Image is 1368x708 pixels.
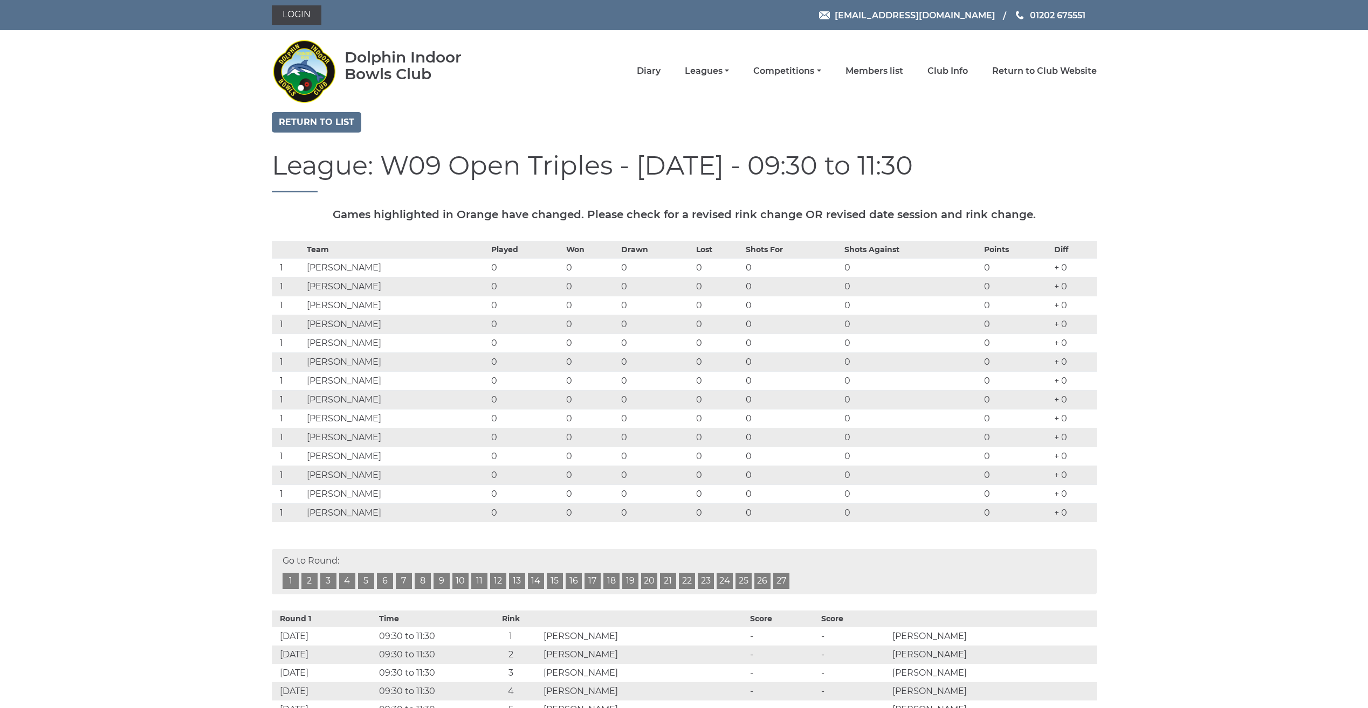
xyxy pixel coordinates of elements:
td: 1 [272,447,304,466]
a: 22 [679,573,695,589]
td: - [747,682,819,700]
td: 0 [563,315,618,334]
td: 0 [842,334,981,352]
td: 0 [618,390,693,409]
td: 0 [563,484,618,503]
td: [PERSON_NAME] [890,682,1096,700]
td: 0 [563,296,618,315]
td: 09:30 to 11:30 [376,645,481,664]
td: 0 [563,371,618,390]
td: [PERSON_NAME] [304,447,489,466]
td: 0 [981,428,1051,447]
td: - [819,627,890,645]
a: Club Info [927,65,968,77]
a: Return to list [272,112,361,133]
td: 0 [618,352,693,371]
th: Played [489,241,563,258]
td: + 0 [1051,296,1096,315]
td: 1 [272,371,304,390]
th: Shots Against [842,241,981,258]
td: 0 [489,352,563,371]
a: 2 [301,573,318,589]
td: + 0 [1051,352,1096,371]
td: 0 [743,258,842,277]
td: 0 [563,390,618,409]
td: 0 [489,258,563,277]
a: 8 [415,573,431,589]
td: 0 [693,484,744,503]
div: Dolphin Indoor Bowls Club [345,49,496,82]
td: 0 [981,258,1051,277]
a: 14 [528,573,544,589]
td: + 0 [1051,334,1096,352]
td: - [819,682,890,700]
a: 19 [622,573,638,589]
th: Team [304,241,489,258]
td: 0 [563,409,618,428]
td: 0 [489,315,563,334]
a: 6 [377,573,393,589]
td: [PERSON_NAME] [890,645,1096,664]
td: 0 [743,296,842,315]
td: 0 [563,428,618,447]
td: 1 [272,428,304,447]
a: 12 [490,573,506,589]
a: Members list [845,65,903,77]
td: 0 [842,352,981,371]
td: - [747,627,819,645]
span: [EMAIL_ADDRESS][DOMAIN_NAME] [835,10,995,20]
td: 1 [272,390,304,409]
a: 25 [735,573,752,589]
td: 0 [563,277,618,296]
td: [DATE] [272,645,376,664]
td: 0 [842,466,981,484]
td: 0 [842,409,981,428]
td: 2 [481,645,541,664]
a: 18 [603,573,620,589]
td: 0 [563,466,618,484]
td: [PERSON_NAME] [304,315,489,334]
div: Go to Round: [272,549,1097,594]
td: 0 [693,390,744,409]
td: - [819,664,890,682]
td: 0 [618,466,693,484]
td: 0 [563,447,618,466]
th: Round 1 [272,610,376,627]
td: 0 [842,503,981,522]
td: 0 [743,503,842,522]
td: 0 [842,484,981,503]
td: 0 [489,277,563,296]
th: Points [981,241,1051,258]
td: 0 [489,503,563,522]
td: [DATE] [272,627,376,645]
td: 0 [693,371,744,390]
td: 0 [743,315,842,334]
td: 0 [693,277,744,296]
td: 0 [842,258,981,277]
td: 0 [693,334,744,352]
td: 0 [618,315,693,334]
td: [PERSON_NAME] [541,664,747,682]
td: [PERSON_NAME] [304,371,489,390]
a: Phone us 01202 675551 [1014,9,1085,22]
td: + 0 [1051,277,1096,296]
td: 0 [489,296,563,315]
td: 0 [743,447,842,466]
td: 0 [981,484,1051,503]
a: 7 [396,573,412,589]
td: 0 [693,409,744,428]
td: 0 [981,371,1051,390]
td: 0 [489,466,563,484]
td: 0 [489,428,563,447]
td: 1 [272,409,304,428]
td: [PERSON_NAME] [541,627,747,645]
td: [PERSON_NAME] [304,277,489,296]
td: 1 [272,277,304,296]
img: Email [819,11,830,19]
td: 0 [618,258,693,277]
th: Lost [693,241,744,258]
td: [PERSON_NAME] [304,428,489,447]
td: + 0 [1051,258,1096,277]
td: 0 [743,466,842,484]
td: 0 [563,503,618,522]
